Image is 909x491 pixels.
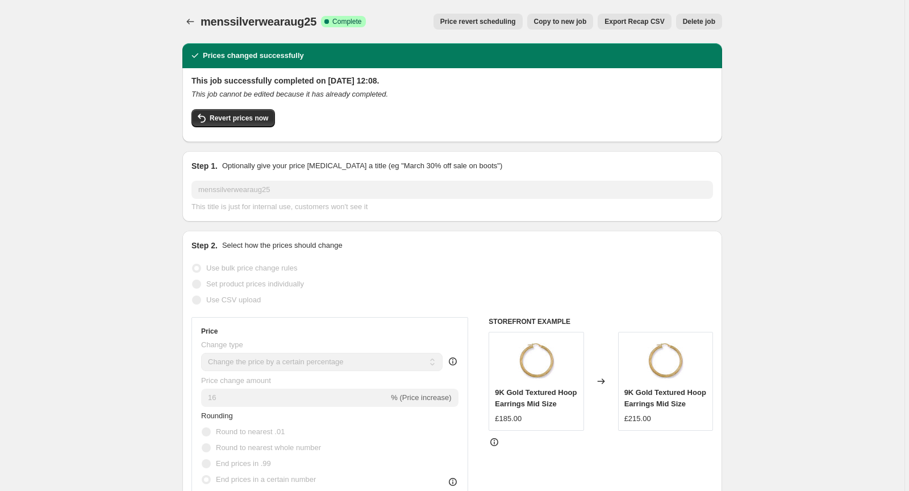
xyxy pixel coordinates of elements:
[216,427,285,436] span: Round to nearest .01
[527,14,594,30] button: Copy to new job
[206,264,297,272] span: Use bulk price change rules
[201,15,316,28] span: menssilverwearaug25
[191,75,713,86] h2: This job successfully completed on [DATE] 12:08.
[201,340,243,349] span: Change type
[191,160,218,172] h2: Step 1.
[203,50,304,61] h2: Prices changed successfully
[201,327,218,336] h3: Price
[624,388,706,408] span: 9K Gold Textured Hoop Earrings Mid Size
[440,17,516,26] span: Price revert scheduling
[210,114,268,123] span: Revert prices now
[201,376,271,385] span: Price change amount
[216,475,316,484] span: End prices in a certain number
[391,393,451,402] span: % (Price increase)
[222,160,502,172] p: Optionally give your price [MEDICAL_DATA] a title (eg "March 30% off sale on boots")
[447,356,458,367] div: help
[191,109,275,127] button: Revert prices now
[191,240,218,251] h2: Step 2.
[216,459,271,468] span: End prices in .99
[604,17,664,26] span: Export Recap CSV
[216,443,321,452] span: Round to nearest whole number
[332,17,361,26] span: Complete
[676,14,722,30] button: Delete job
[201,389,389,407] input: -15
[598,14,671,30] button: Export Recap CSV
[222,240,343,251] p: Select how the prices should change
[495,413,522,425] div: £185.00
[489,317,713,326] h6: STOREFRONT EXAMPLE
[514,338,559,384] img: 9CGoldHoopEarringsMID_80x.jpg
[495,388,577,408] span: 9K Gold Textured Hoop Earrings Mid Size
[206,280,304,288] span: Set product prices individually
[191,202,368,211] span: This title is just for internal use, customers won't see it
[206,296,261,304] span: Use CSV upload
[683,17,715,26] span: Delete job
[624,413,651,425] div: £215.00
[201,411,233,420] span: Rounding
[534,17,587,26] span: Copy to new job
[191,90,388,98] i: This job cannot be edited because it has already completed.
[643,338,688,384] img: 9CGoldHoopEarringsMID_80x.jpg
[433,14,523,30] button: Price revert scheduling
[191,181,713,199] input: 30% off holiday sale
[182,14,198,30] button: Price change jobs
